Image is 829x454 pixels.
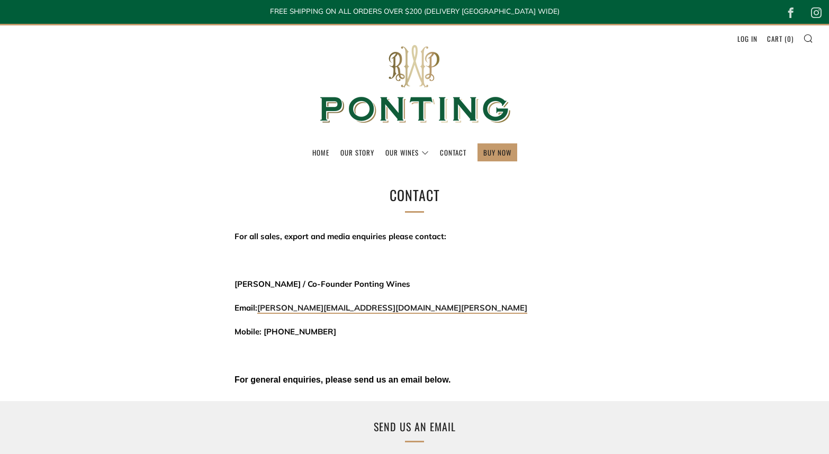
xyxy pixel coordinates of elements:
span: For general enquiries, please send us an email below. [235,375,450,384]
span: 0 [787,33,791,44]
a: Our Story [340,144,374,161]
a: [PERSON_NAME][EMAIL_ADDRESS][DOMAIN_NAME][PERSON_NAME] [257,303,527,314]
span: For all sales, export and media enquiries please contact: [235,231,446,241]
a: Our Wines [385,144,429,161]
a: BUY NOW [483,144,511,161]
h1: Contact [240,184,589,206]
span: Email: [235,303,527,313]
a: Cart (0) [767,30,794,47]
h2: Send us an email [240,417,589,436]
img: Ponting Wines [309,25,520,143]
a: Home [312,144,329,161]
a: Contact [440,144,466,161]
a: Log in [737,30,758,47]
span: Mobile: [PHONE_NUMBER] [235,326,336,337]
span: [PERSON_NAME] / Co-Founder Ponting Wines [235,279,410,289]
